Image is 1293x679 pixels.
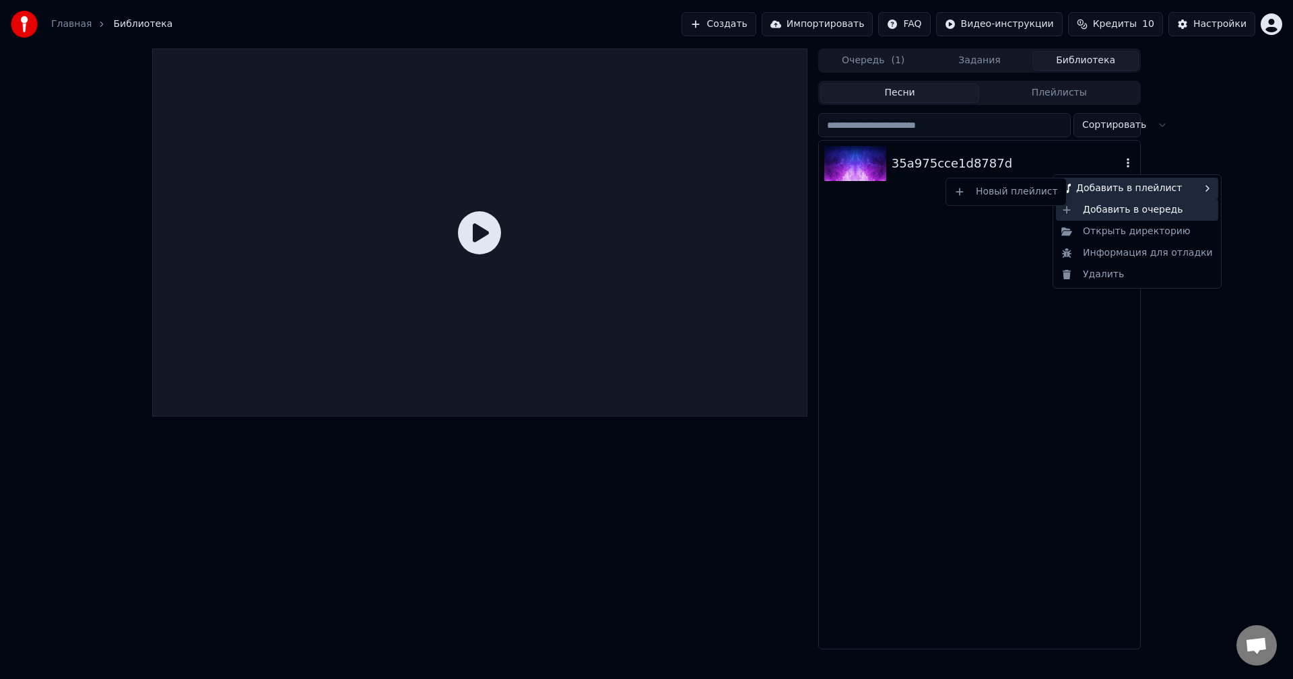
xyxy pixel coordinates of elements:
button: Песни [820,83,980,103]
button: Настройки [1168,12,1255,36]
a: Открытый чат [1236,625,1277,666]
div: Добавить в плейлист [1056,178,1218,199]
span: Библиотека [113,17,172,31]
span: ( 1 ) [891,54,904,67]
button: Создать [682,12,756,36]
a: Главная [51,17,92,31]
button: Очередь [820,51,927,71]
nav: breadcrumb [51,17,172,31]
span: Кредиты [1093,17,1137,31]
button: FAQ [878,12,930,36]
div: Новый плейлист [949,181,1063,203]
button: Плейлисты [979,83,1139,103]
button: Задания [927,51,1033,71]
button: Библиотека [1032,51,1139,71]
button: Импортировать [762,12,873,36]
span: 10 [1142,17,1154,31]
button: Кредиты10 [1068,12,1163,36]
div: Удалить [1056,264,1218,285]
div: Настройки [1193,17,1247,31]
div: Открыть директорию [1056,221,1218,242]
div: Добавить в очередь [1056,199,1218,221]
button: Видео-инструкции [936,12,1063,36]
img: youka [11,11,38,38]
div: 35a975cce1d8787d [892,154,1121,173]
span: Сортировать [1082,118,1146,132]
div: Информация для отладки [1056,242,1218,264]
